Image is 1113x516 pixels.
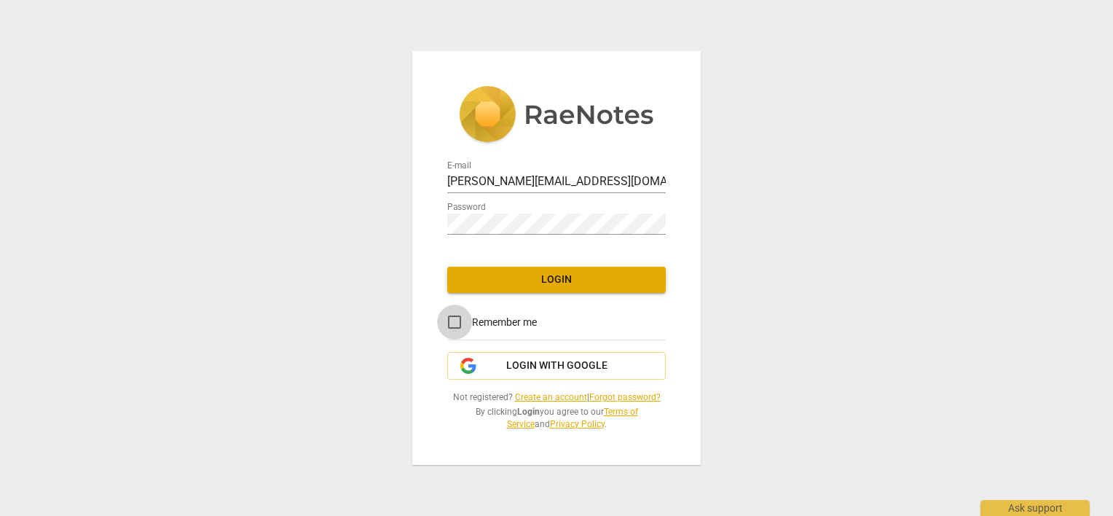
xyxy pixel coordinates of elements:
[472,315,537,330] span: Remember me
[980,500,1090,516] div: Ask support
[506,359,607,373] span: Login with Google
[459,273,654,287] span: Login
[447,162,471,171] label: E-mail
[447,352,666,380] button: Login with Google
[550,419,605,429] a: Privacy Policy
[507,407,638,429] a: Terms of Service
[447,391,666,404] span: Not registered? |
[447,267,666,293] button: Login
[447,203,486,212] label: Password
[517,407,540,417] b: Login
[515,392,587,402] a: Create an account
[589,392,661,402] a: Forgot password?
[447,406,666,430] span: By clicking you agree to our and .
[459,86,654,146] img: 5ac2273c67554f335776073100b6d88f.svg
